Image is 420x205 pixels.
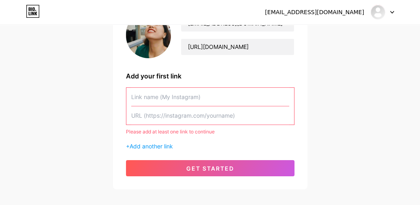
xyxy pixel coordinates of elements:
button: get started [126,160,294,176]
input: URL (https://instagram.com/yourname) [131,106,289,125]
span: Add another link [130,143,173,150]
img: Kim Thiên Nguyễn [370,4,386,20]
input: Link name (My Instagram) [131,88,289,106]
img: profile pic [126,12,171,58]
input: bio [181,39,294,55]
span: get started [186,165,234,172]
div: + [126,142,294,150]
div: [EMAIL_ADDRESS][DOMAIN_NAME] [265,8,364,17]
div: Please add at least one link to continue [126,128,294,135]
div: Add your first link [126,71,294,81]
